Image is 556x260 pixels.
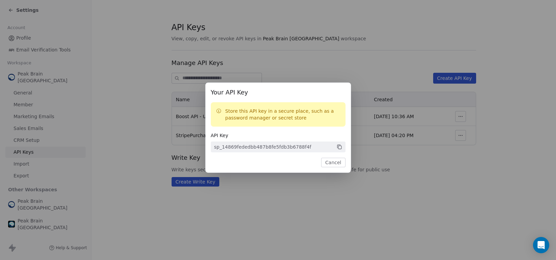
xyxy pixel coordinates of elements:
[211,88,346,97] span: Your API Key
[214,144,311,150] div: sp_14869fededbb487b8fe5fdb3b6788f4f
[225,108,340,121] p: Store this API key in a secure place, such as a password manager or secret store
[321,158,345,167] button: Cancel
[211,132,346,139] span: API Key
